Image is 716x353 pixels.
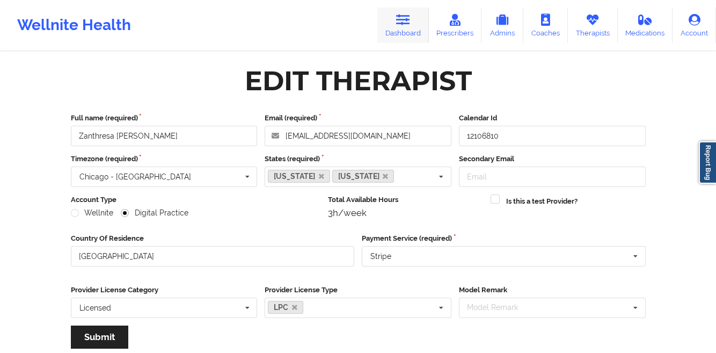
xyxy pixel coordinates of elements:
[79,304,111,312] div: Licensed
[618,8,673,43] a: Medications
[506,196,578,207] label: Is this a test Provider?
[71,194,321,205] label: Account Type
[71,126,258,146] input: Full name
[71,326,128,349] button: Submit
[268,301,303,314] a: LPC
[370,253,391,260] div: Stripe
[265,285,451,296] label: Provider License Type
[459,167,646,187] input: Email
[332,170,394,183] a: [US_STATE]
[265,126,451,146] input: Email address
[328,207,483,218] div: 3h/week
[265,154,451,164] label: States (required)
[328,194,483,205] label: Total Available Hours
[377,8,429,43] a: Dashboard
[459,285,646,296] label: Model Remark
[71,208,114,218] label: Wellnite
[245,64,472,98] div: Edit Therapist
[121,208,188,218] label: Digital Practice
[429,8,482,43] a: Prescribers
[71,154,258,164] label: Timezone (required)
[568,8,618,43] a: Therapists
[71,113,258,124] label: Full name (required)
[362,233,646,244] label: Payment Service (required)
[673,8,716,43] a: Account
[79,173,191,181] div: Chicago - [GEOGRAPHIC_DATA]
[523,8,568,43] a: Coaches
[71,285,258,296] label: Provider License Category
[481,8,523,43] a: Admins
[268,170,330,183] a: [US_STATE]
[71,233,355,244] label: Country Of Residence
[265,113,451,124] label: Email (required)
[464,301,534,314] div: Model Remark
[699,141,716,184] a: Report Bug
[459,113,646,124] label: Calendar Id
[459,126,646,146] input: Calendar Id
[459,154,646,164] label: Secondary Email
